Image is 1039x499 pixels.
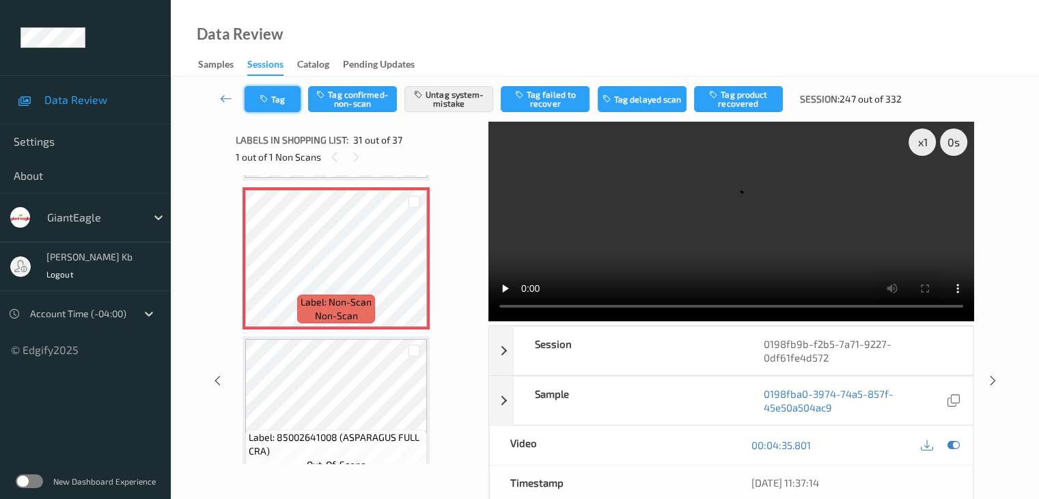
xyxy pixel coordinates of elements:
[198,57,234,75] div: Samples
[743,327,973,375] div: 0198fb9b-f2b5-7a71-9227-0df61fe4d572
[236,148,479,165] div: 1 out of 1 Non Scans
[489,326,973,375] div: Session0198fb9b-f2b5-7a71-9227-0df61fe4d572
[247,57,283,76] div: Sessions
[940,129,967,156] div: 0 s
[343,55,428,75] a: Pending Updates
[489,376,973,425] div: Sample0198fba0-3974-74a5-857f-45e50a504ac9
[800,92,840,106] span: Session:
[301,295,372,309] span: Label: Non-Scan
[343,57,415,75] div: Pending Updates
[598,86,687,112] button: Tag delayed scan
[909,129,936,156] div: x 1
[751,476,952,489] div: [DATE] 11:37:14
[197,27,283,41] div: Data Review
[249,431,424,458] span: Label: 85002641008 (ASPARAGUS FULL CRA)
[236,133,348,147] span: Labels in shopping list:
[315,309,358,323] span: non-scan
[840,92,902,106] span: 247 out of 332
[751,438,811,452] a: 00:04:35.801
[307,458,366,472] span: out-of-scope
[490,426,732,465] div: Video
[198,55,247,75] a: Samples
[514,377,743,424] div: Sample
[247,55,297,76] a: Sessions
[308,86,397,112] button: Tag confirmed-non-scan
[353,133,402,147] span: 31 out of 37
[297,57,329,75] div: Catalog
[514,327,743,375] div: Session
[501,86,590,112] button: Tag failed to recover
[297,55,343,75] a: Catalog
[245,86,301,112] button: Tag
[694,86,783,112] button: Tag product recovered
[764,387,944,414] a: 0198fba0-3974-74a5-857f-45e50a504ac9
[404,86,493,112] button: Untag system-mistake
